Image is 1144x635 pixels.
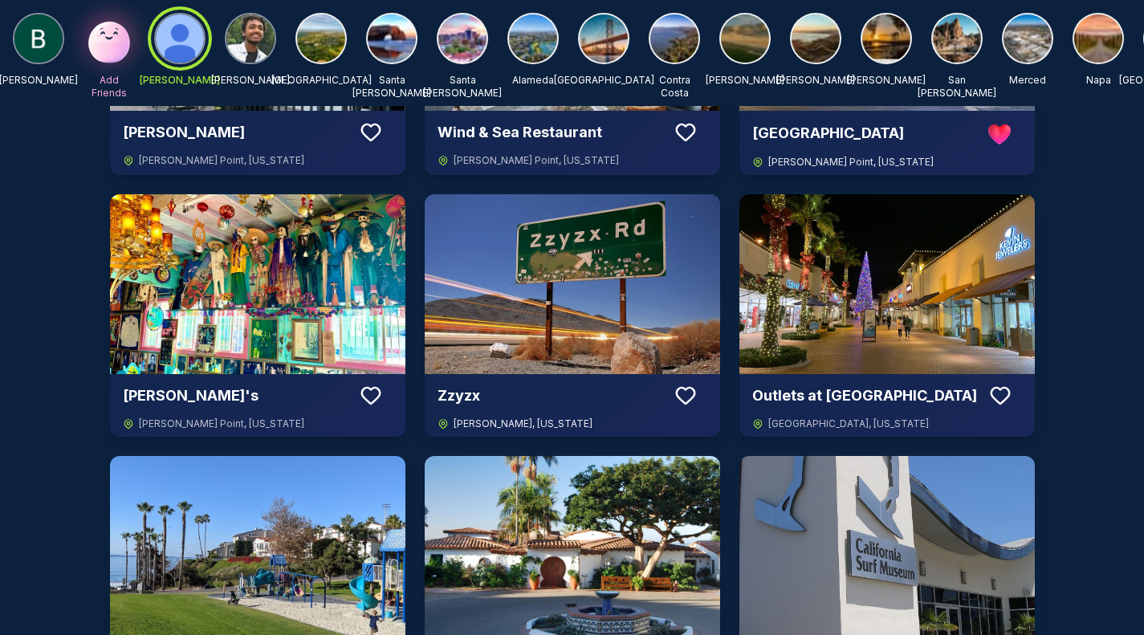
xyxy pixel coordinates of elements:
p: [PERSON_NAME] [847,74,926,87]
img: Add Friends [83,13,135,64]
img: Alameda [509,14,557,63]
img: San Mateo [297,14,345,63]
p: Santa [PERSON_NAME] [423,74,502,100]
span: [PERSON_NAME] Point , [US_STATE] [454,154,619,167]
span: [PERSON_NAME] Point , [US_STATE] [768,156,934,169]
p: [PERSON_NAME] [211,74,290,87]
img: Zzyzx [425,194,720,374]
h3: [PERSON_NAME] [123,121,349,144]
span: [PERSON_NAME] , [US_STATE] [454,417,592,430]
p: Napa [1086,74,1111,87]
span: [PERSON_NAME] Point , [US_STATE] [139,417,304,430]
h3: [GEOGRAPHIC_DATA] [752,122,977,145]
img: Outlets at San Clemente [739,194,1035,374]
h3: [PERSON_NAME]'s [123,385,349,407]
img: Santa Clara [438,14,487,63]
p: San [PERSON_NAME] [918,74,996,100]
img: Contra Costa [650,14,698,63]
p: Add Friends [83,74,135,100]
p: [GEOGRAPHIC_DATA] [271,74,372,87]
img: San Benito [933,14,981,63]
img: San Francisco [580,14,628,63]
p: Alameda [512,74,554,87]
p: [GEOGRAPHIC_DATA] [554,74,654,87]
img: Stanislaus [721,14,769,63]
img: Santa Cruz [368,14,416,63]
h3: Wind & Sea Restaurant [438,121,664,144]
img: Brendan Delumpa [14,14,63,63]
img: Merced [1004,14,1052,63]
h3: Zzyzx [438,385,664,407]
img: Solano [862,14,910,63]
p: [PERSON_NAME] [776,74,855,87]
p: [PERSON_NAME] [706,74,784,87]
img: NIKHIL AGARWAL [226,14,275,63]
span: [PERSON_NAME] Point , [US_STATE] [139,154,304,167]
span: [GEOGRAPHIC_DATA] , [US_STATE] [768,417,929,430]
h3: Outlets at [GEOGRAPHIC_DATA] [752,385,979,407]
p: Merced [1009,74,1046,87]
p: Contra Costa [649,74,700,100]
p: Santa [PERSON_NAME] [352,74,431,100]
img: Napa [1074,14,1122,63]
img: Marin [792,14,840,63]
p: [PERSON_NAME] [140,74,220,87]
img: Olamendi's [110,194,405,374]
